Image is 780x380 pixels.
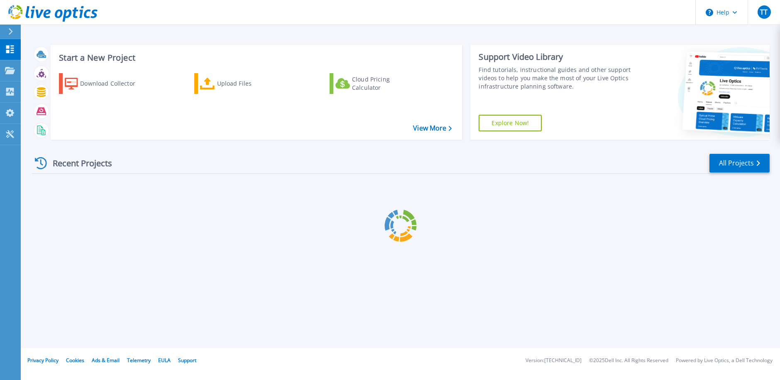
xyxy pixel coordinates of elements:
a: Explore Now! [479,115,542,131]
div: Upload Files [217,75,284,92]
a: Cloud Pricing Calculator [330,73,422,94]
div: Cloud Pricing Calculator [352,75,418,92]
span: TT [760,9,768,15]
a: All Projects [709,154,770,173]
li: © 2025 Dell Inc. All Rights Reserved [589,358,668,363]
div: Recent Projects [32,153,123,173]
a: Ads & Email [92,357,120,364]
a: EULA [158,357,171,364]
a: Upload Files [194,73,287,94]
a: Telemetry [127,357,151,364]
li: Powered by Live Optics, a Dell Technology [676,358,773,363]
h3: Start a New Project [59,53,452,62]
div: Find tutorials, instructional guides and other support videos to help you make the most of your L... [479,66,631,91]
div: Download Collector [80,75,147,92]
a: Download Collector [59,73,152,94]
li: Version: [TECHNICAL_ID] [526,358,582,363]
a: View More [413,124,452,132]
a: Support [178,357,196,364]
a: Cookies [66,357,84,364]
div: Support Video Library [479,52,631,62]
a: Privacy Policy [27,357,59,364]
